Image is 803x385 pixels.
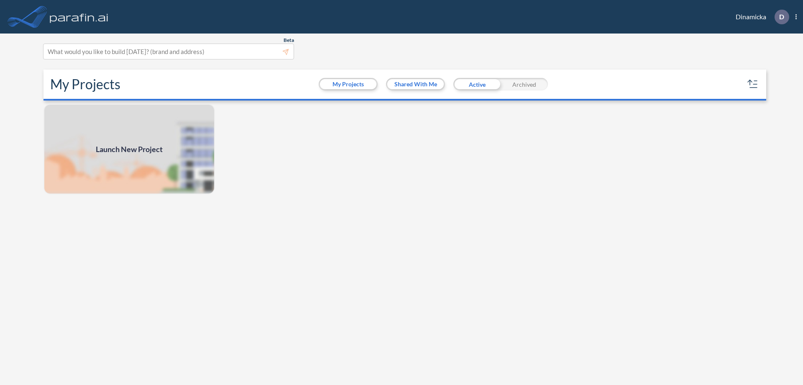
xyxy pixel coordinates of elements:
[284,37,294,44] span: Beta
[453,78,501,90] div: Active
[48,8,110,25] img: logo
[43,104,215,194] a: Launch New Project
[50,76,120,92] h2: My Projects
[43,104,215,194] img: add
[387,79,444,89] button: Shared With Me
[320,79,376,89] button: My Projects
[779,13,784,21] p: D
[746,78,760,91] button: sort
[96,144,163,155] span: Launch New Project
[723,10,797,24] div: Dinamicka
[501,78,548,90] div: Archived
